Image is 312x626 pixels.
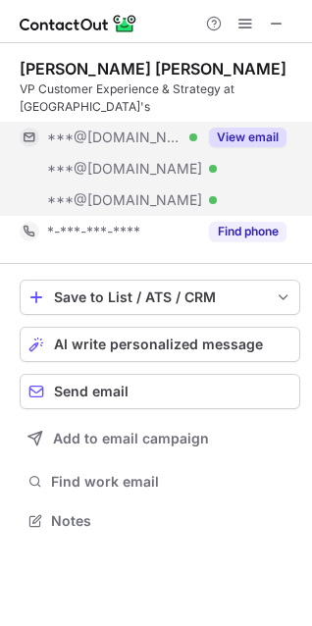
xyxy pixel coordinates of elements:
span: ***@[DOMAIN_NAME] [47,129,182,146]
span: ***@[DOMAIN_NAME] [47,191,202,209]
button: Find work email [20,468,300,496]
span: Send email [54,384,129,399]
button: Add to email campaign [20,421,300,456]
div: Save to List / ATS / CRM [54,289,266,305]
button: Reveal Button [209,222,286,241]
button: Notes [20,507,300,535]
button: save-profile-one-click [20,280,300,315]
span: ***@[DOMAIN_NAME] [47,160,202,178]
span: AI write personalized message [54,337,263,352]
img: ContactOut v5.3.10 [20,12,137,35]
span: Find work email [51,473,292,491]
button: Send email [20,374,300,409]
button: AI write personalized message [20,327,300,362]
span: Notes [51,512,292,530]
div: [PERSON_NAME] [PERSON_NAME] [20,59,286,78]
div: VP Customer Experience & Strategy at [GEOGRAPHIC_DATA]'s [20,80,300,116]
span: Add to email campaign [53,431,209,446]
button: Reveal Button [209,128,286,147]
